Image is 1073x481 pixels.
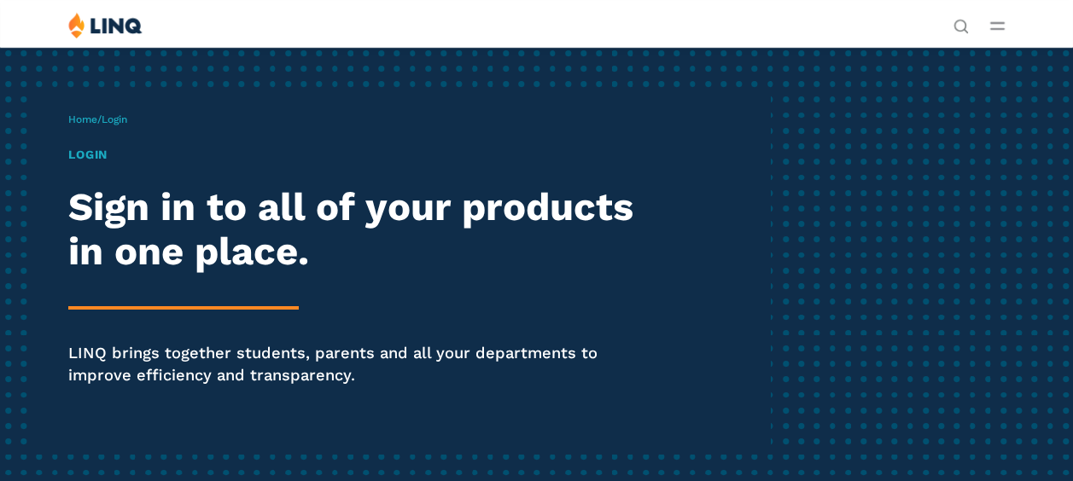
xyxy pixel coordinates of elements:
button: Open Search Bar [953,17,969,32]
h2: Sign in to all of your products in one place. [68,185,658,274]
a: Home [68,113,97,125]
img: LINQ | K‑12 Software [68,12,143,38]
button: Open Main Menu [990,16,1005,35]
nav: Utility Navigation [953,12,969,32]
span: / [68,113,127,125]
h1: Login [68,146,658,164]
p: LINQ brings together students, parents and all your departments to improve efficiency and transpa... [68,342,658,387]
span: Login [102,113,127,125]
